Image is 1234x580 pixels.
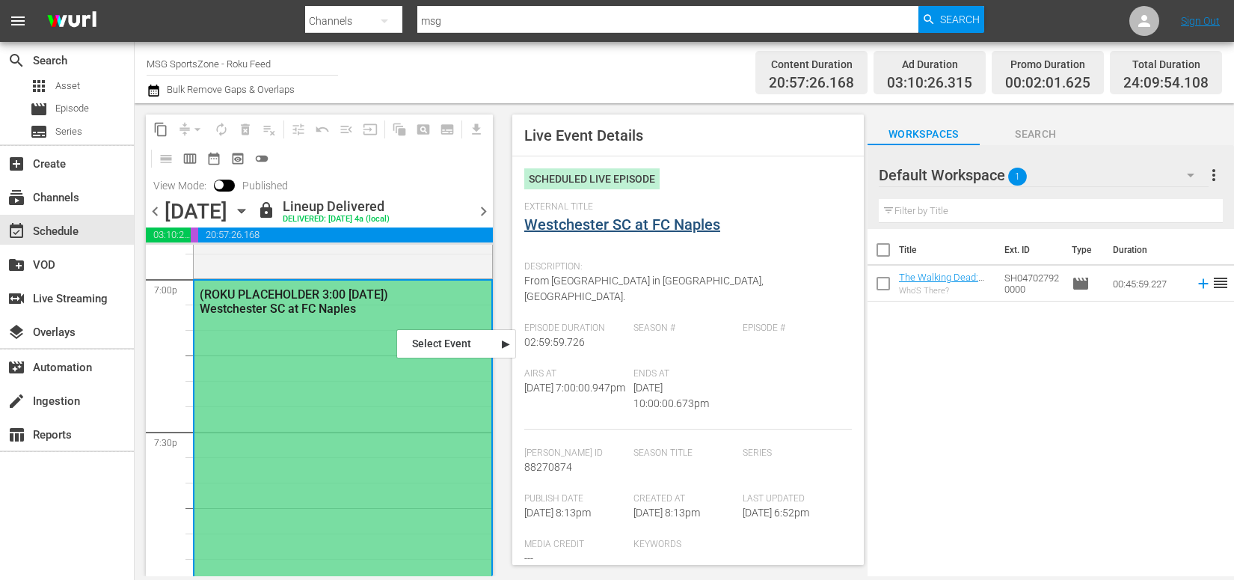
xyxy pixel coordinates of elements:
span: 20:57:26.168 [198,228,493,242]
span: Ends At [633,368,735,380]
span: Automation [7,358,25,376]
span: [PERSON_NAME] Id [524,448,626,460]
span: Publish Date [524,493,626,505]
div: [DATE] [165,199,227,224]
span: [DATE] 10:00:00.673pm [633,382,709,409]
span: Week Calendar View [178,147,202,171]
span: Asset [55,79,80,94]
span: Episode [30,100,48,118]
span: Copy Lineup [149,117,173,141]
span: Reports [7,426,25,444]
span: preview_outlined [230,151,245,166]
div: DELIVERED: [DATE] 4a (local) [283,215,390,225]
span: calendar_view_week_outlined [182,151,197,166]
span: content_copy [153,122,168,137]
span: Schedule [7,222,25,240]
span: 24 hours Lineup View is OFF [250,147,274,171]
span: Remove Gaps & Overlaps [173,117,209,141]
span: Update Metadata from Key Asset [358,117,382,141]
span: 1 [1008,161,1027,192]
span: Episode Duration [524,323,626,335]
span: Workspaces [868,125,980,144]
a: Sign Out [1181,15,1220,27]
span: Overlays [7,323,25,341]
span: Select an event to delete [233,117,257,141]
span: [DATE] 6:52pm [743,507,809,519]
span: Keywords [633,539,735,551]
th: Title [899,229,995,271]
span: --- [524,552,533,564]
td: 00:45:59.227 [1107,266,1189,302]
span: Revert to Primary Episode [310,117,334,141]
div: Who'S There? [899,286,992,296]
span: Season Title [633,448,735,460]
span: Live Streaming [7,290,25,308]
span: Episode [1072,275,1090,293]
button: Search [918,6,984,33]
span: Day Calendar View [149,144,178,173]
span: Create Series Block [435,117,459,141]
span: Bulk Remove Gaps & Overlaps [165,84,295,95]
span: Clear Lineup [257,117,281,141]
span: 00:02:01.625 [191,228,198,242]
span: date_range_outlined [206,151,221,166]
span: Series [30,123,48,141]
span: External Title [524,201,844,213]
span: Series [743,448,844,460]
span: [DATE] 8:13pm [524,507,591,519]
span: Episode # [743,323,844,335]
th: Duration [1104,229,1194,271]
svg: Add to Schedule [1195,275,1212,292]
span: menu [9,12,27,30]
span: Media Credit [524,539,626,551]
span: Search [7,52,25,70]
span: 03:10:26.315 [146,228,191,242]
div: Ad Duration [887,54,972,75]
span: chevron_right [474,202,493,221]
span: Season # [633,323,735,335]
button: more_vert [1205,157,1223,193]
div: Default Workspace [879,154,1209,196]
a: Westchester SC at FC Naples [524,216,720,233]
span: [DATE] 8:13pm [633,507,700,519]
span: 24:09:54.108 [1123,75,1209,92]
span: Refresh All Search Blocks [382,115,411,144]
span: Description: [524,261,844,273]
span: Channels [7,189,25,207]
div: (ROKU PLACEHOLDER 3:00 [DATE]) Westchester SC at FC Naples [200,287,416,316]
span: Created At [633,493,735,505]
span: Fill episodes with ad slates [334,117,358,141]
span: From [GEOGRAPHIC_DATA] in [GEOGRAPHIC_DATA], [GEOGRAPHIC_DATA]. [524,275,764,302]
span: Published [235,180,295,192]
span: View Backup [226,147,250,171]
span: Create [7,155,25,173]
span: Episode [55,101,89,116]
span: 20:57:26.168 [769,75,854,92]
th: Ext. ID [995,229,1063,271]
span: 02:59:59.726 [524,336,585,348]
div: Lineup Delivered [283,198,390,215]
span: 00:02:01.625 [1005,75,1090,92]
span: more_vert [1205,166,1223,184]
div: Scheduled Live Episode [524,168,660,189]
span: Download as CSV [459,115,488,144]
span: Airs At [524,368,626,380]
span: Live Event Details [524,126,643,144]
span: View Mode: [146,180,214,192]
span: lock [257,201,275,219]
span: 88270874 [524,461,572,473]
span: Search [980,125,1092,144]
span: 03:10:26.315 [887,75,972,92]
td: SH047027920000 [998,266,1066,302]
span: chevron_left [146,202,165,221]
th: Type [1063,229,1104,271]
img: ans4CAIJ8jUAAAAAAAAAAAAAAAAAAAAAAAAgQb4GAAAAAAAAAAAAAAAAAAAAAAAAJMjXAAAAAAAAAAAAAAAAAAAAAAAAgAT5G... [36,4,108,39]
span: Month Calendar View [202,147,226,171]
span: Last Updated [743,493,844,505]
span: VOD [7,256,25,274]
span: Series [55,124,82,139]
div: Content Duration [769,54,854,75]
a: The Walking Dead: Dead City 102: Who's There? [899,272,986,305]
span: Customize Events [281,115,310,144]
div: Promo Duration [1005,54,1090,75]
